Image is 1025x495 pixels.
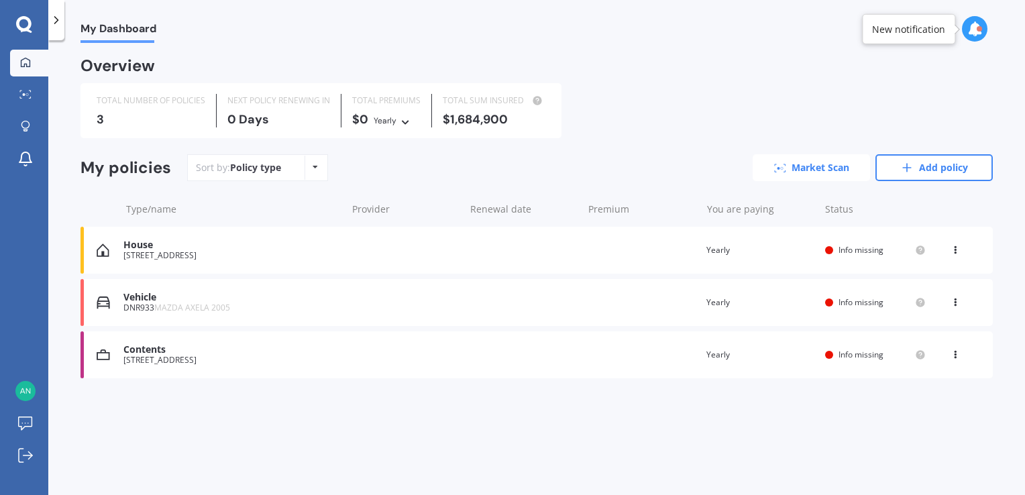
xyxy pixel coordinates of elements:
div: Provider [352,203,460,216]
div: 3 [97,113,205,126]
div: Contents [123,344,339,355]
div: Premium [588,203,696,216]
a: Market Scan [753,154,870,181]
span: Info missing [839,296,883,308]
div: Yearly [706,243,814,257]
div: My policies [80,158,171,178]
div: Status [825,203,926,216]
span: My Dashboard [80,22,156,40]
img: House [97,243,109,257]
div: TOTAL PREMIUMS [352,94,421,107]
div: Sort by: [196,161,281,174]
img: Contents [97,348,110,362]
div: Yearly [374,114,396,127]
div: Type/name [126,203,341,216]
div: $0 [352,113,421,127]
img: Vehicle [97,296,110,309]
div: Yearly [706,348,814,362]
div: $1,684,900 [443,113,545,126]
div: Policy type [230,161,281,174]
div: House [123,239,339,251]
div: Renewal date [470,203,578,216]
span: Info missing [839,349,883,360]
div: Overview [80,59,155,72]
div: [STREET_ADDRESS] [123,251,339,260]
div: TOTAL NUMBER OF POLICIES [97,94,205,107]
span: MAZDA AXELA 2005 [154,302,230,313]
div: [STREET_ADDRESS] [123,355,339,365]
a: Add policy [875,154,993,181]
div: TOTAL SUM INSURED [443,94,545,107]
div: DNR933 [123,303,339,313]
div: NEXT POLICY RENEWING IN [227,94,330,107]
span: Info missing [839,244,883,256]
div: You are paying [707,203,814,216]
div: New notification [872,22,945,36]
div: Yearly [706,296,814,309]
img: 19c4579ecd8748e53b0e4169f9bc3f4c [15,381,36,401]
div: Vehicle [123,292,339,303]
div: 0 Days [227,113,330,126]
